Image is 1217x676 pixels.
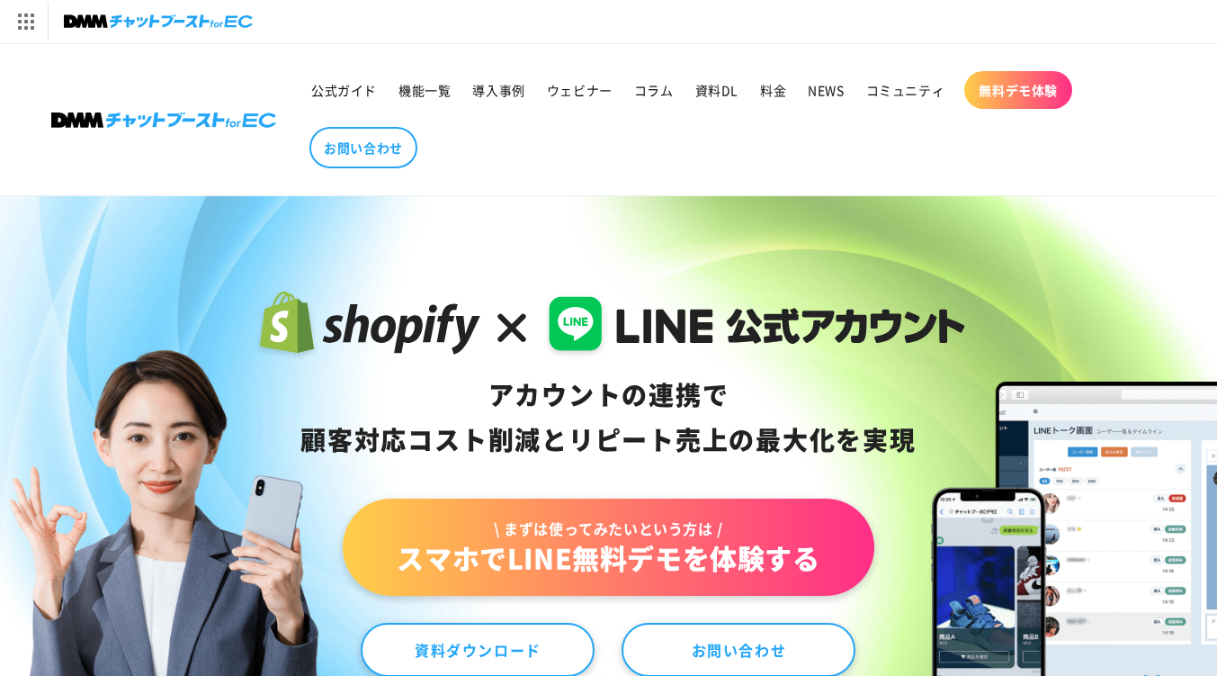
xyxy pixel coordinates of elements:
span: 無料デモ体験 [979,82,1058,98]
a: お問い合わせ [309,127,417,168]
img: 株式会社DMM Boost [51,113,276,128]
span: \ まずは使ってみたいという方は / [397,518,819,538]
span: コミュニティ [866,82,945,98]
a: 機能一覧 [388,71,461,109]
img: チャットブーストforEC [64,9,253,34]
span: 公式ガイド [311,82,377,98]
span: コラム [634,82,674,98]
a: 無料デモ体験 [964,71,1072,109]
span: NEWS [808,82,844,98]
span: ウェビナー [547,82,613,98]
a: 公式ガイド [300,71,388,109]
span: お問い合わせ [324,140,403,156]
img: サービス [3,3,48,41]
a: NEWS [797,71,855,109]
a: コラム [623,71,685,109]
a: ウェビナー [536,71,623,109]
span: 料金 [760,82,786,98]
a: 資料DL [685,71,749,109]
a: \ まずは使ってみたいという方は /スマホでLINE無料デモを体験する [343,499,873,596]
div: アカウントの連携で 顧客対応コスト削減と リピート売上の 最大化を実現 [252,373,965,463]
span: 導入事例 [472,82,524,98]
span: 資料DL [695,82,738,98]
span: 機能一覧 [398,82,451,98]
a: 料金 [749,71,797,109]
a: コミュニティ [855,71,956,109]
a: 導入事例 [461,71,535,109]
